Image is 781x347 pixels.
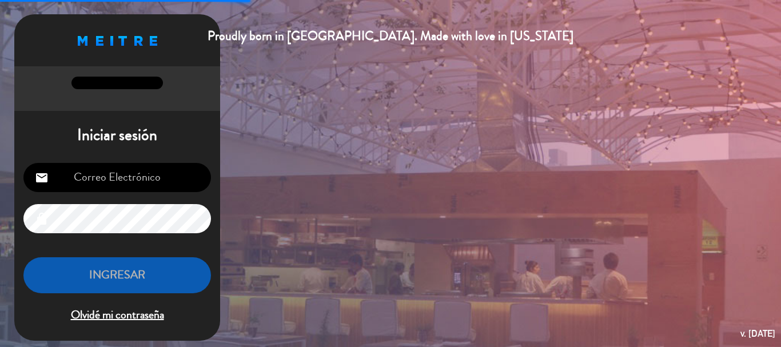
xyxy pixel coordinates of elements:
div: v. [DATE] [740,326,775,341]
i: email [35,171,49,185]
i: lock [35,212,49,226]
span: Olvidé mi contraseña [23,306,211,325]
h1: Iniciar sesión [14,126,220,145]
input: Correo Electrónico [23,163,211,192]
button: INGRESAR [23,257,211,293]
